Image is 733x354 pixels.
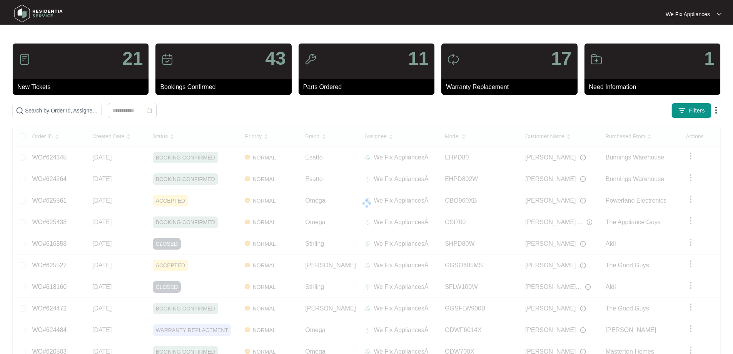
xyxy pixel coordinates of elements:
p: Parts Ordered [303,82,434,92]
img: dropdown arrow [711,106,721,115]
span: Filters [689,107,705,115]
p: 17 [551,49,571,68]
p: 21 [122,49,143,68]
img: icon [304,53,317,65]
p: 43 [265,49,286,68]
button: filter iconFilters [671,103,711,118]
p: 11 [408,49,429,68]
p: Bookings Confirmed [160,82,291,92]
p: Warranty Replacement [446,82,577,92]
img: filter icon [678,107,686,114]
img: icon [447,53,459,65]
img: icon [590,53,603,65]
p: New Tickets [17,82,149,92]
img: icon [18,53,31,65]
p: We Fix Appliances [666,10,710,18]
p: 1 [704,49,715,68]
img: residentia service logo [12,2,65,25]
img: dropdown arrow [717,12,721,16]
img: icon [161,53,174,65]
input: Search by Order Id, Assignee Name, Customer Name, Brand and Model [25,106,98,115]
img: search-icon [16,107,23,114]
p: Need Information [589,82,720,92]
